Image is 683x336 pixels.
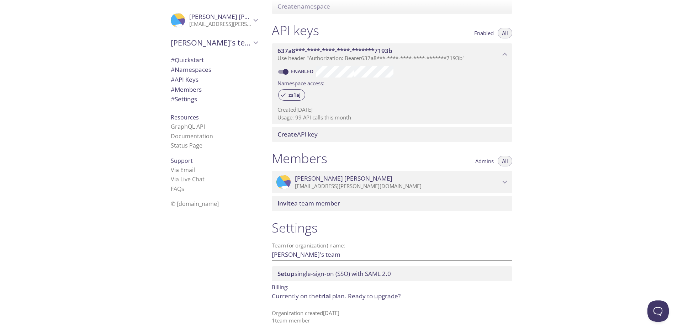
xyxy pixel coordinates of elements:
[171,75,198,84] span: API Keys
[171,85,175,94] span: #
[647,300,669,322] iframe: Help Scout Beacon - Open
[374,292,398,300] a: upgrade
[272,220,512,236] h1: Settings
[277,130,318,138] span: API key
[498,28,512,38] button: All
[171,95,175,103] span: #
[181,185,184,193] span: s
[171,56,204,64] span: Quickstart
[277,114,507,121] p: Usage: 99 API calls this month
[272,281,512,292] p: Billing:
[171,166,195,174] a: Via Email
[319,292,331,300] span: trial
[171,123,205,130] a: GraphQL API
[171,65,175,74] span: #
[498,156,512,166] button: All
[171,185,184,193] a: FAQ
[348,292,401,300] span: Ready to ?
[171,85,202,94] span: Members
[272,292,512,301] p: Currently on the plan.
[272,127,512,142] div: Create API Key
[272,171,512,193] div: Romeo Briones
[272,309,512,325] p: Organization created [DATE] 1 team member
[165,9,263,32] div: Romeo Briones
[277,199,340,207] span: a team member
[272,150,327,166] h1: Members
[189,21,251,28] p: [EMAIL_ADDRESS][PERSON_NAME][DOMAIN_NAME]
[272,196,512,211] div: Invite a team member
[171,65,211,74] span: Namespaces
[171,75,175,84] span: #
[470,28,498,38] button: Enabled
[189,12,287,21] span: [PERSON_NAME] [PERSON_NAME]
[277,78,324,88] label: Namespace access:
[272,266,512,281] div: Setup SSO
[278,89,305,101] div: zs1aj
[165,75,263,85] div: API Keys
[171,38,251,48] span: [PERSON_NAME]'s team
[295,183,500,190] p: [EMAIL_ADDRESS][PERSON_NAME][DOMAIN_NAME]
[165,33,263,52] div: Romeo's team
[272,22,319,38] h1: API keys
[277,199,294,207] span: Invite
[165,55,263,65] div: Quickstart
[277,270,391,278] span: single-sign-on (SSO) with SAML 2.0
[277,270,295,278] span: Setup
[277,130,297,138] span: Create
[277,106,507,113] p: Created [DATE]
[295,175,392,182] span: [PERSON_NAME] [PERSON_NAME]
[171,142,202,149] a: Status Page
[471,156,498,166] button: Admins
[171,157,193,165] span: Support
[171,56,175,64] span: #
[284,92,305,98] span: zs1aj
[171,200,219,208] span: © [DOMAIN_NAME]
[165,65,263,75] div: Namespaces
[171,132,213,140] a: Documentation
[272,243,346,248] label: Team (or organization) name:
[171,95,197,103] span: Settings
[290,68,316,75] a: Enabled
[171,113,199,121] span: Resources
[171,175,205,183] a: Via Live Chat
[165,94,263,104] div: Team Settings
[165,85,263,95] div: Members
